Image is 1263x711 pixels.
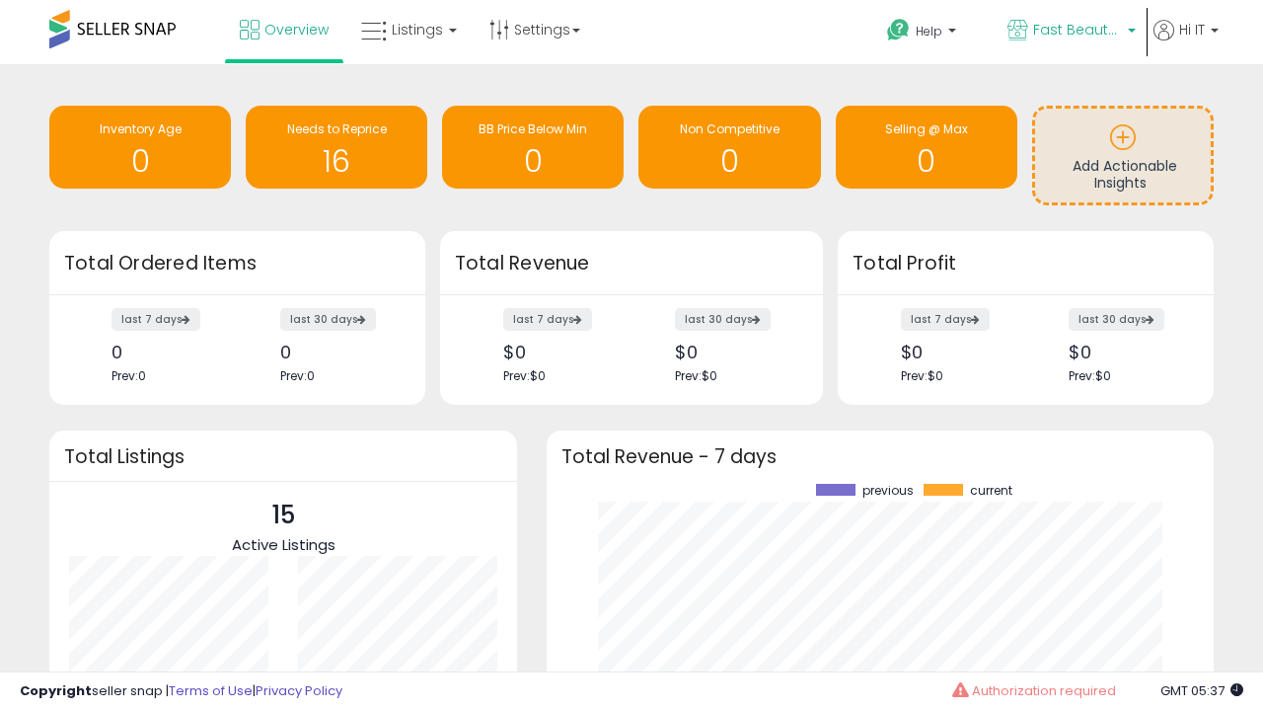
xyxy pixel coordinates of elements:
div: $0 [503,342,617,362]
div: 0 [111,342,222,362]
span: 2025-08-11 05:37 GMT [1160,681,1243,700]
div: 0 [280,342,391,362]
a: Privacy Policy [256,681,342,700]
label: last 7 days [901,308,990,331]
span: Listings [392,20,443,39]
label: last 30 days [1069,308,1164,331]
a: Needs to Reprice 16 [246,106,427,189]
div: seller snap | | [20,682,342,701]
a: Inventory Age 0 [49,106,231,189]
a: Non Competitive 0 [638,106,820,189]
span: Prev: $0 [503,367,546,384]
span: Active Listings [232,534,335,555]
label: last 7 days [111,308,200,331]
span: Fast Beauty ([GEOGRAPHIC_DATA]) [1033,20,1122,39]
span: Hi IT [1179,20,1205,39]
span: Add Actionable Insights [1073,156,1177,194]
div: $0 [675,342,788,362]
h1: 0 [59,145,221,178]
h1: 0 [846,145,1007,178]
span: Prev: 0 [111,367,146,384]
a: Add Actionable Insights [1035,109,1211,202]
h3: Total Revenue - 7 days [561,449,1199,464]
h3: Total Ordered Items [64,250,410,277]
span: Prev: $0 [1069,367,1111,384]
h3: Total Listings [64,449,502,464]
span: Inventory Age [100,120,182,137]
span: Prev: 0 [280,367,315,384]
i: Get Help [886,18,911,42]
h3: Total Profit [853,250,1199,277]
a: Hi IT [1153,20,1219,64]
label: last 7 days [503,308,592,331]
span: current [970,484,1012,498]
span: Selling @ Max [885,120,968,137]
strong: Copyright [20,681,92,700]
h1: 0 [648,145,810,178]
a: BB Price Below Min 0 [442,106,624,189]
span: BB Price Below Min [479,120,587,137]
span: Prev: $0 [675,367,717,384]
span: Overview [264,20,329,39]
label: last 30 days [675,308,771,331]
span: Help [916,23,942,39]
div: $0 [901,342,1011,362]
span: Needs to Reprice [287,120,387,137]
div: $0 [1069,342,1179,362]
a: Selling @ Max 0 [836,106,1017,189]
span: Prev: $0 [901,367,943,384]
a: Terms of Use [169,681,253,700]
h1: 0 [452,145,614,178]
p: 15 [232,497,335,534]
label: last 30 days [280,308,376,331]
span: previous [862,484,914,498]
h1: 16 [256,145,417,178]
a: Help [871,3,990,64]
h3: Total Revenue [455,250,808,277]
span: Non Competitive [680,120,780,137]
